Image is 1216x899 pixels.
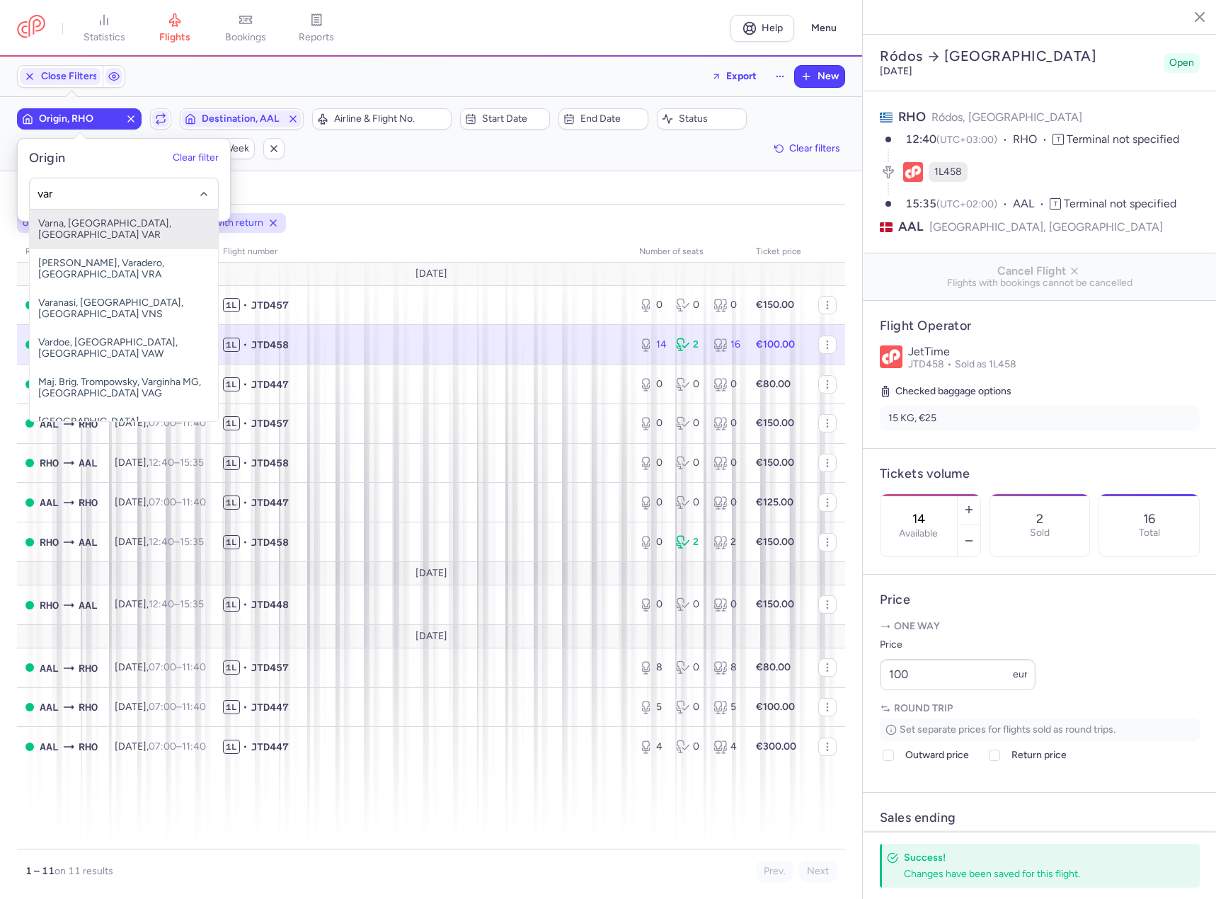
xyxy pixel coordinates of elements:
span: JTD457 [251,660,289,675]
div: 2 [713,535,739,549]
span: T [1052,134,1064,145]
button: Status [657,108,747,130]
span: reports [299,31,334,44]
span: JTD458 [251,535,289,549]
div: 0 [639,416,665,430]
div: 14 [639,338,665,352]
span: – [149,457,204,469]
span: RHO [79,739,98,755]
a: statistics [69,13,139,44]
strong: €80.00 [756,378,791,390]
button: Origin, RHO [17,108,142,130]
span: Diagoras, Ródos, Greece [40,597,59,613]
strong: 1 – 11 [25,865,55,877]
time: 15:35 [180,598,204,610]
div: 5 [713,700,739,714]
span: (UTC+03:00) [936,134,997,146]
span: AAL [1013,196,1050,212]
strong: €125.00 [756,496,793,508]
button: Clear filters [769,138,845,159]
button: Clear filter [173,153,219,164]
div: 0 [676,740,701,754]
h5: Checked baggage options [880,383,1200,400]
div: 8 [639,660,665,675]
span: • [243,597,248,612]
span: Destination, AAL [202,113,282,125]
div: 0 [639,597,665,612]
span: AAL [898,218,924,236]
input: Outward price [883,750,894,761]
p: JetTime [908,345,1200,358]
time: 11:40 [182,701,206,713]
span: JTD458 [251,338,289,352]
span: 1L458 [934,165,962,179]
span: • [243,700,248,714]
span: JTD457 [251,298,289,312]
p: Sold [1030,527,1050,539]
span: T [1050,198,1061,210]
span: • [243,298,248,312]
span: origin: RHO [23,216,74,230]
a: CitizenPlane red outlined logo [17,15,45,41]
p: Total [1139,527,1160,539]
span: AAL [40,660,59,676]
div: 0 [676,700,701,714]
div: 0 [639,496,665,510]
span: Sold as 1L458 [955,358,1016,370]
button: Close Filters [18,66,103,87]
span: AAL [40,739,59,755]
span: JTD457 [251,416,289,430]
span: – [149,417,206,429]
span: AAL [79,534,98,550]
a: reports [281,13,352,44]
span: [DATE] [415,268,447,280]
span: (UTC+02:00) [936,198,997,210]
div: 4 [639,740,665,754]
strong: €150.00 [756,598,794,610]
h4: Sales ending [880,810,956,826]
span: on 11 results [55,865,113,877]
strong: €150.00 [756,299,794,311]
label: Price [880,636,1036,653]
div: 16 [713,338,739,352]
span: RHO [79,699,98,715]
span: Vardoe, [GEOGRAPHIC_DATA], [GEOGRAPHIC_DATA] VAW [30,328,218,368]
label: Available [899,528,938,539]
a: flights [139,13,210,44]
span: flights [159,31,190,44]
span: Help [762,23,783,33]
strong: €150.00 [756,457,794,469]
span: Origin, RHO [39,113,120,125]
span: 1L [223,456,240,470]
button: Export [702,65,766,88]
time: 07:00 [149,496,176,508]
span: • [243,416,248,430]
div: 0 [713,456,739,470]
img: JetTime logo [880,345,902,368]
span: 1L [223,660,240,675]
span: • [243,456,248,470]
time: 07:00 [149,661,176,673]
p: 16 [1143,512,1155,526]
th: route [17,241,106,263]
div: 0 [676,377,701,391]
div: 0 [676,496,701,510]
time: 11:40 [182,661,206,673]
div: 0 [713,298,739,312]
span: • [243,660,248,675]
span: 1L [223,496,240,510]
button: New [795,66,844,87]
span: 1L [223,338,240,352]
strong: €100.00 [756,338,795,350]
div: 0 [713,377,739,391]
time: 15:35 [180,536,204,548]
span: Airline & Flight No. [334,113,447,125]
a: bookings [210,13,281,44]
p: One way [880,619,1200,634]
span: • [243,740,248,754]
figure: 1L airline logo [903,162,923,182]
button: Start date [460,108,550,130]
div: 0 [639,456,665,470]
h2: Ródos [GEOGRAPHIC_DATA] [880,47,1158,65]
span: Ródos, [GEOGRAPHIC_DATA] [931,110,1082,124]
